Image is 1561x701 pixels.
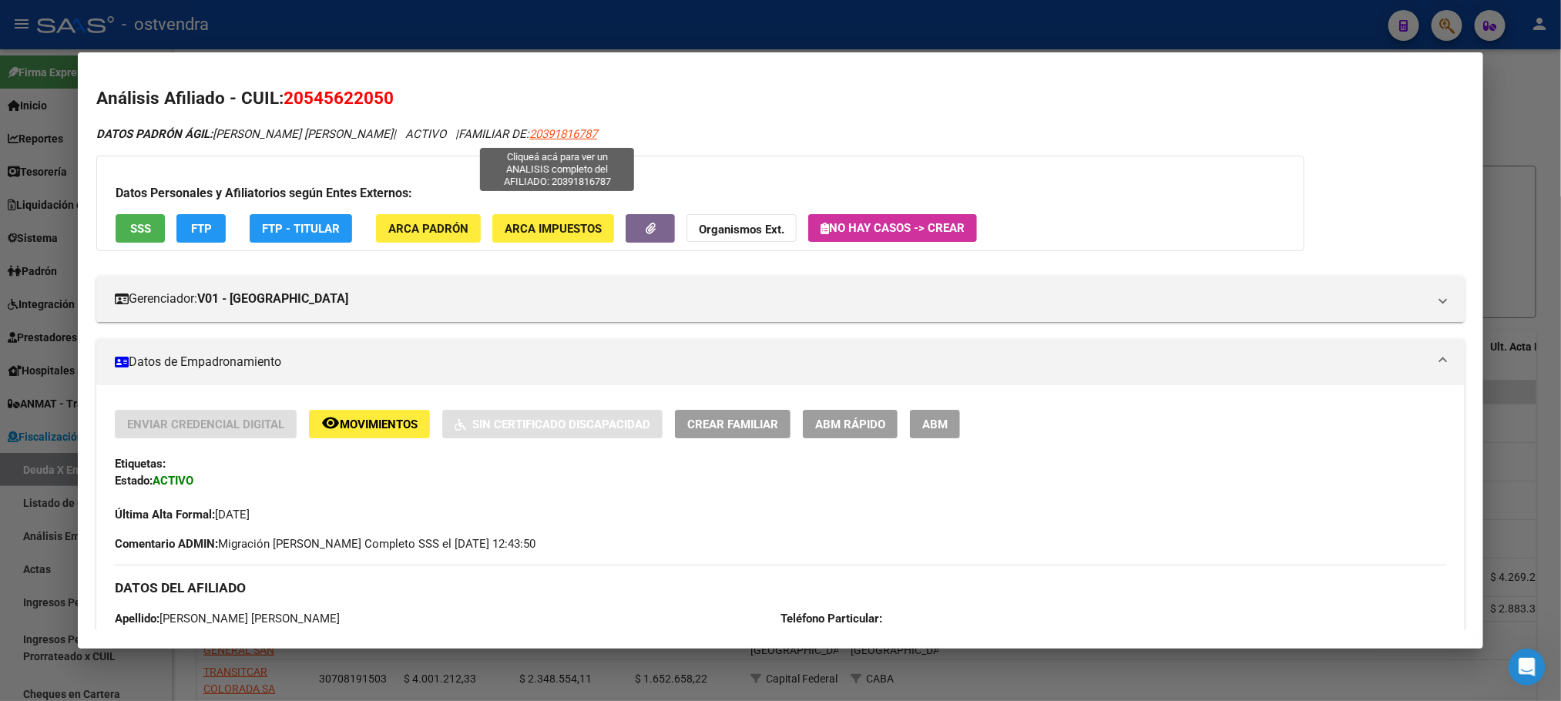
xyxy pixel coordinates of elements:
mat-panel-title: Datos de Empadronamiento [115,353,1427,371]
button: SSS [116,214,165,243]
span: ABM Rápido [815,418,885,431]
strong: ACTIVO [153,474,193,488]
span: Saludos! [69,244,116,257]
span: 20545622050 [115,629,210,642]
mat-icon: remove_red_eye [321,414,340,432]
button: Mensajes [154,481,308,542]
span: Sin Certificado Discapacidad [472,418,650,431]
span: [PERSON_NAME] [PERSON_NAME] [115,612,340,626]
button: Sin Certificado Discapacidad [442,410,663,438]
span: Crear Familiar [687,418,778,431]
strong: Apellido: [115,612,159,626]
span: ARCA Padrón [388,222,468,236]
button: ABM Rápido [803,410,898,438]
h3: DATOS DEL AFILIADO [115,579,1445,596]
div: Profile image for LudmilaSaludos![PERSON_NAME]•Hace 5d [16,230,292,287]
strong: Etiquetas: [115,457,166,471]
strong: Teléfono Particular: [780,612,882,626]
strong: Estado: [115,474,153,488]
p: Hola! [PERSON_NAME] [31,109,277,162]
i: | ACTIVO | [96,127,597,141]
strong: Organismos Ext. [699,223,784,236]
span: SSS [130,222,151,236]
button: Enviar Credencial Digital [115,410,297,438]
span: 20545622050 [284,88,394,108]
span: Migración [PERSON_NAME] Completo SSS el [DATE] 12:43:50 [115,535,535,552]
h3: Datos Personales y Afiliatorios según Entes Externos: [116,184,1285,203]
p: Necesitás ayuda? [31,162,277,188]
mat-expansion-panel-header: Datos de Empadronamiento [96,339,1464,385]
div: Profile image for Ludmila [32,243,62,274]
div: Envíanos un mensaje [15,296,293,338]
mat-expansion-panel-header: Gerenciador:V01 - [GEOGRAPHIC_DATA] [96,276,1464,322]
span: No hay casos -> Crear [821,221,965,235]
span: [PERSON_NAME] [PERSON_NAME] [96,127,393,141]
span: ARCA Impuestos [505,222,602,236]
strong: Comentario ADMIN: [115,537,218,551]
button: ABM [910,410,960,438]
mat-panel-title: Gerenciador: [115,290,1427,308]
span: 20391816787 [529,127,597,141]
button: Movimientos [309,410,430,438]
span: ABM [922,418,948,431]
div: • Hace 5d [161,259,212,275]
button: FTP [176,214,226,243]
strong: V01 - [GEOGRAPHIC_DATA] [197,290,348,308]
button: No hay casos -> Crear [808,214,977,242]
strong: CUIL: [115,629,143,642]
button: Organismos Ext. [687,214,797,243]
div: Envíanos un mensaje [32,309,257,325]
span: FTP [191,222,212,236]
span: Movimientos [340,418,418,431]
strong: Provincia: [780,629,833,642]
div: Mensaje reciente [32,220,277,236]
span: [DATE] [115,508,250,522]
button: Crear Familiar [675,410,791,438]
button: ARCA Padrón [376,214,481,243]
button: ARCA Impuestos [492,214,614,243]
span: FAMILIAR DE: [458,127,597,141]
button: FTP - Titular [250,214,352,243]
strong: DATOS PADRÓN ÁGIL: [96,127,213,141]
div: Mensaje recienteProfile image for LudmilaSaludos![PERSON_NAME]•Hace 5d [15,207,293,288]
span: Mensajes [206,519,256,530]
span: Inicio [61,519,94,530]
div: [PERSON_NAME] [69,259,158,275]
iframe: Intercom live chat [1509,649,1546,686]
h2: Análisis Afiliado - CUIL: [96,86,1464,112]
span: FTP - Titular [262,222,340,236]
div: Cerrar [265,25,293,52]
span: Enviar Credencial Digital [127,418,284,431]
strong: Última Alta Formal: [115,508,215,522]
span: [GEOGRAPHIC_DATA] [780,629,944,642]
